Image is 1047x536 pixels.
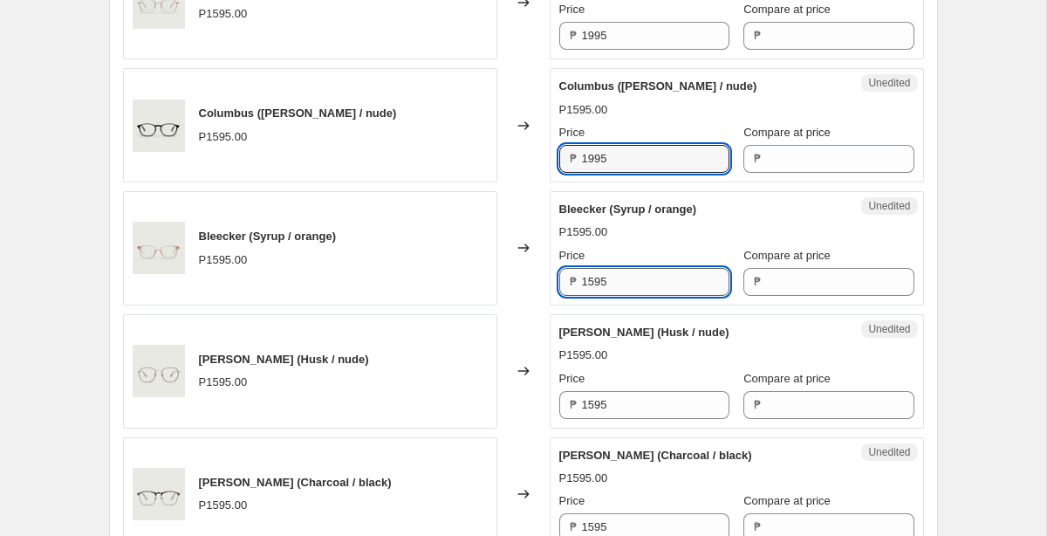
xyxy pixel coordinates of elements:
span: Compare at price [743,494,831,507]
div: P1595.00 [559,101,608,119]
span: ₱ [570,398,577,411]
span: Unedited [868,199,910,213]
span: ₱ [754,29,761,42]
span: Unedited [868,445,910,459]
div: P1595.00 [199,251,248,269]
span: ₱ [570,152,577,165]
span: ₱ [570,520,577,533]
span: Compare at price [743,126,831,139]
span: Price [559,494,585,507]
div: P1595.00 [559,347,608,364]
span: [PERSON_NAME] (Charcoal / black) [559,449,752,462]
span: Unedited [868,322,910,336]
span: Price [559,3,585,16]
div: P1595.00 [199,5,248,23]
div: P1595.00 [559,470,608,487]
span: Bleecker (Syrup / orange) [559,203,697,216]
span: Compare at price [743,372,831,385]
div: P1595.00 [199,497,248,514]
span: Price [559,249,585,262]
div: P1595.00 [559,223,608,241]
span: [PERSON_NAME] (Husk / nude) [559,326,729,339]
span: Unedited [868,76,910,90]
div: P1595.00 [199,128,248,146]
div: P1595.00 [199,374,248,391]
span: ₱ [754,152,761,165]
span: Price [559,126,585,139]
span: ₱ [754,275,761,288]
img: PaleNude_BleeckerFront_80x.jpg [133,222,185,274]
img: Coffee_MarcelFront_80x.jpg [133,345,185,397]
span: ₱ [754,520,761,533]
span: Columbus ([PERSON_NAME] / nude) [199,107,397,120]
img: Bronze_OllieFront_80x.jpg [133,468,185,520]
img: Charcoal_ColumbusFront_80x.jpg [133,100,185,152]
span: Compare at price [743,3,831,16]
span: Bleecker (Syrup / orange) [199,230,337,243]
span: Columbus ([PERSON_NAME] / nude) [559,79,757,93]
span: ₱ [570,29,577,42]
span: [PERSON_NAME] (Husk / nude) [199,353,369,366]
span: ₱ [570,275,577,288]
span: ₱ [754,398,761,411]
span: Compare at price [743,249,831,262]
span: Price [559,372,585,385]
span: [PERSON_NAME] (Charcoal / black) [199,476,392,489]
